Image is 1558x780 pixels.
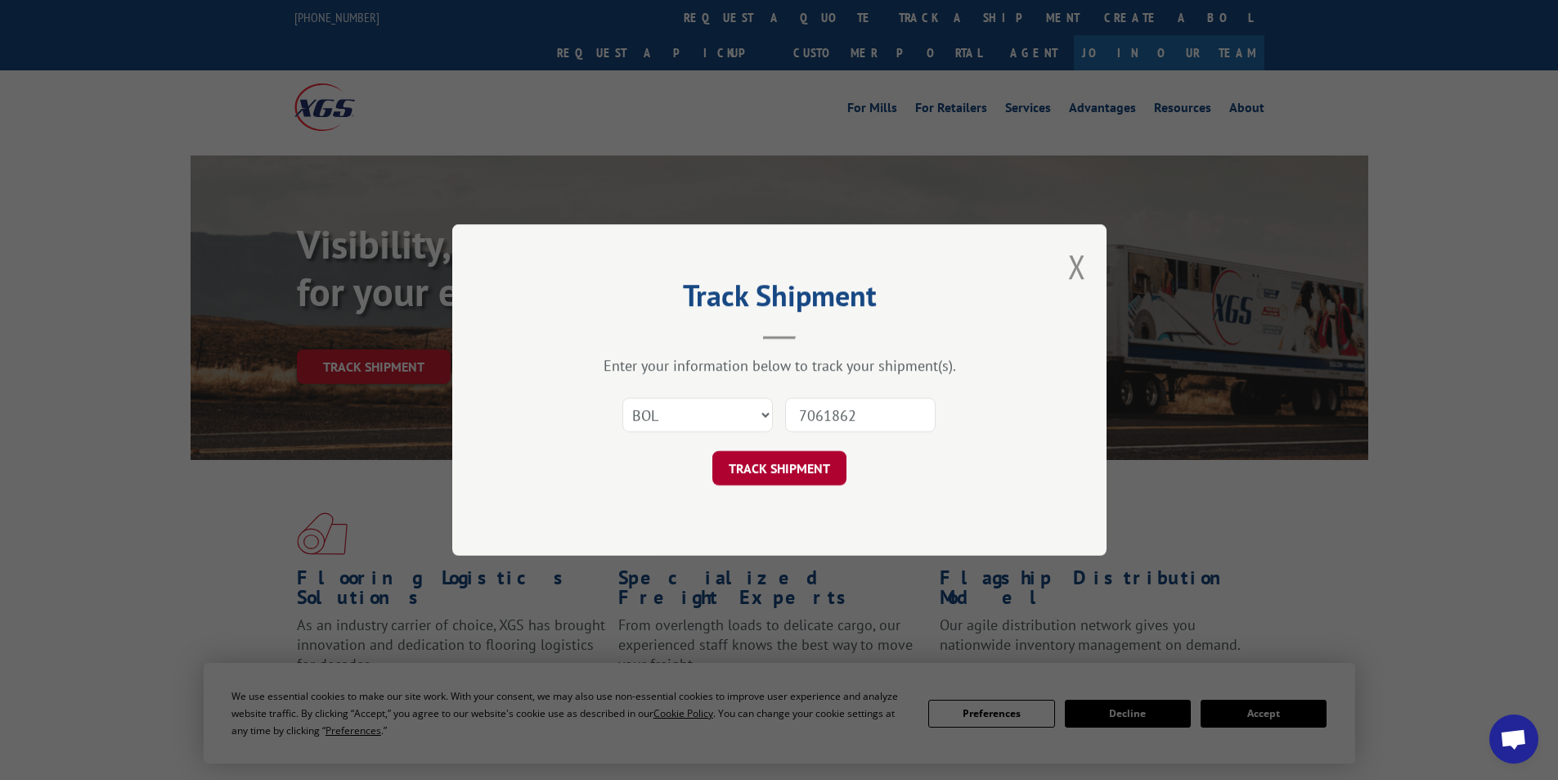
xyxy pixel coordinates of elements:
button: Close modal [1068,245,1086,288]
input: Number(s) [785,398,936,432]
div: Enter your information below to track your shipment(s). [534,356,1025,375]
button: TRACK SHIPMENT [712,451,846,485]
div: Open chat [1489,715,1538,764]
h2: Track Shipment [534,284,1025,315]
